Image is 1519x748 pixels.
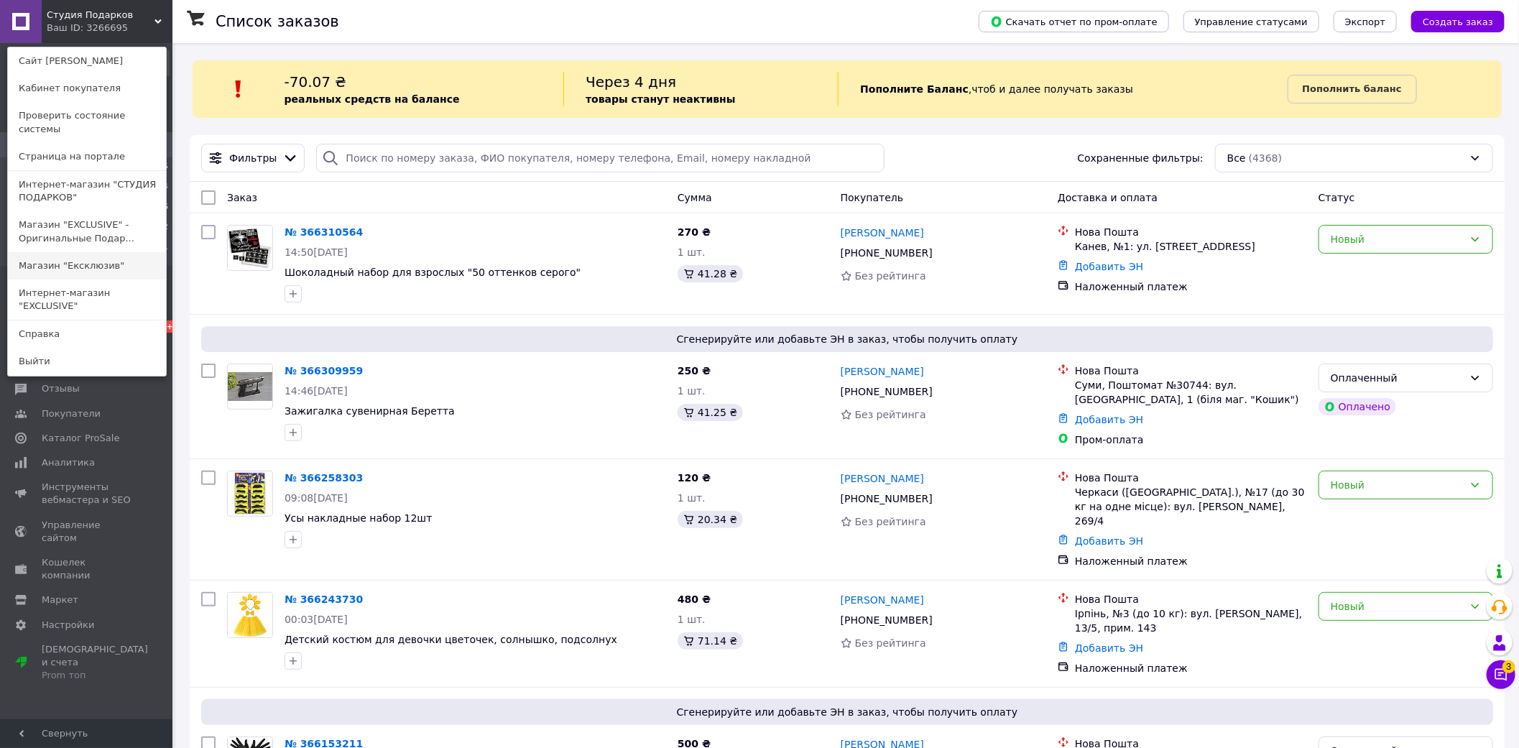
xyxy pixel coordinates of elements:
span: Заказ [227,192,257,203]
a: Интернет-магазин "СТУДИЯ ПОДАРКОВ" [8,171,166,211]
a: [PERSON_NAME] [841,593,924,607]
span: 14:50[DATE] [285,246,348,258]
div: Оплаченный [1331,370,1464,386]
button: Скачать отчет по пром-оплате [979,11,1169,32]
span: Аналитика [42,456,95,469]
span: 250 ₴ [678,365,711,377]
a: Сайт [PERSON_NAME] [8,47,166,75]
a: Выйти [8,348,166,375]
b: реальных средств на балансе [285,93,460,105]
a: Кабинет покупателя [8,75,166,102]
img: Фото товару [228,372,272,402]
a: Фото товару [227,364,273,410]
span: [DEMOGRAPHIC_DATA] и счета [42,643,148,683]
span: 3 [1502,660,1515,673]
a: Фото товару [227,471,273,517]
div: Оплачено [1319,398,1396,415]
a: Добавить ЭН [1075,642,1143,654]
div: Пром-оплата [1075,433,1307,447]
div: Суми, Поштомат №30744: вул. [GEOGRAPHIC_DATA], 1 (біля маг. "Кошик") [1075,378,1307,407]
span: Кошелек компании [42,556,133,582]
span: 1 шт. [678,492,706,504]
span: Маркет [42,594,78,606]
a: Магазин "EXCLUSIVE" - Оригинальные Подар... [8,211,166,251]
span: (4368) [1249,152,1283,164]
span: Без рейтинга [855,637,926,649]
a: Детский костюм для девочки цветочек, солнышко, подсолнух [285,634,617,645]
a: Добавить ЭН [1075,261,1143,272]
a: [PERSON_NAME] [841,364,924,379]
span: 1 шт. [678,614,706,625]
span: 09:08[DATE] [285,492,348,504]
input: Поиск по номеру заказа, ФИО покупателя, номеру телефона, Email, номеру накладной [316,144,884,172]
span: Сгенерируйте или добавьте ЭН в заказ, чтобы получить оплату [207,705,1487,719]
a: Проверить состояние системы [8,102,166,142]
button: Экспорт [1334,11,1397,32]
div: Нова Пошта [1075,471,1307,485]
span: Управление сайтом [42,519,133,545]
div: Новый [1331,231,1464,247]
a: Интернет-магазин "ЕXCLUSIVE" [8,280,166,320]
a: № 366309959 [285,365,363,377]
span: Покупатель [841,192,904,203]
span: Через 4 дня [586,73,676,91]
span: Управление статусами [1195,17,1308,27]
span: -70.07 ₴ [285,73,346,91]
span: Без рейтинга [855,516,926,527]
div: Черкаси ([GEOGRAPHIC_DATA].), №17 (до 30 кг на одне місце): вул. [PERSON_NAME], 269/4 [1075,485,1307,528]
div: Наложенный платеж [1075,554,1307,568]
span: Без рейтинга [855,409,926,420]
div: Ірпінь, №3 (до 10 кг): вул. [PERSON_NAME], 13/5, прим. 143 [1075,606,1307,635]
img: Фото товару [228,471,272,516]
span: 1 шт. [678,385,706,397]
span: Без рейтинга [855,270,926,282]
span: Сохраненные фильтры: [1078,151,1204,165]
div: Нова Пошта [1075,592,1307,606]
a: Шоколадный набор для взрослых "50 оттенков серого" [285,267,581,278]
a: № 366258303 [285,472,363,484]
span: Все [1227,151,1246,165]
b: Пополните Баланс [860,83,969,95]
button: Создать заказ [1411,11,1505,32]
div: Канев, №1: ул. [STREET_ADDRESS] [1075,239,1307,254]
div: Prom топ [42,669,148,682]
div: 41.25 ₴ [678,404,743,421]
span: Каталог ProSale [42,432,119,445]
span: 00:03[DATE] [285,614,348,625]
a: Магазин "Ексклюзив" [8,252,166,280]
div: Ваш ID: 3266695 [47,22,107,34]
span: Зажигалка сувенирная Беретта [285,405,455,417]
a: Добавить ЭН [1075,414,1143,425]
span: Инструменты вебмастера и SEO [42,481,133,507]
div: Нова Пошта [1075,364,1307,378]
div: 41.28 ₴ [678,265,743,282]
img: Фото товару [228,593,272,637]
img: Фото товару [228,226,272,270]
a: Добавить ЭН [1075,535,1143,547]
a: № 366243730 [285,594,363,605]
a: Фото товару [227,592,273,638]
b: товары станут неактивны [586,93,735,105]
div: [PHONE_NUMBER] [838,382,936,402]
button: Чат с покупателем3 [1487,660,1515,689]
span: Фильтры [229,151,277,165]
span: Покупатели [42,407,101,420]
span: Скачать отчет по пром-оплате [990,15,1158,28]
div: [PHONE_NUMBER] [838,489,936,509]
span: Статус [1319,192,1355,203]
span: Усы накладные набор 12шт [285,512,432,524]
a: Справка [8,320,166,348]
span: 480 ₴ [678,594,711,605]
span: Создать заказ [1423,17,1493,27]
button: Управление статусами [1183,11,1319,32]
div: Нова Пошта [1075,225,1307,239]
a: Фото товару [227,225,273,271]
span: Студия Подарков [47,9,154,22]
div: Новый [1331,599,1464,614]
span: 270 ₴ [678,226,711,238]
div: [PHONE_NUMBER] [838,243,936,263]
a: [PERSON_NAME] [841,226,924,240]
span: 120 ₴ [678,472,711,484]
